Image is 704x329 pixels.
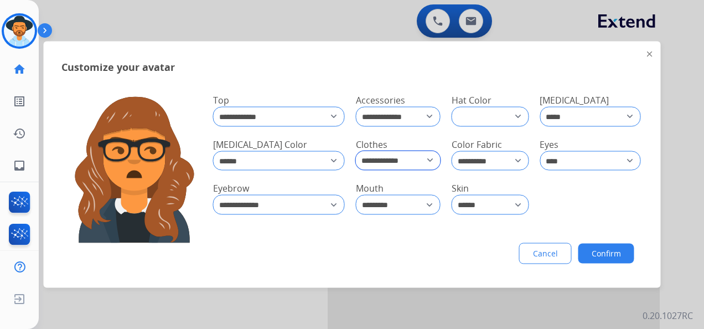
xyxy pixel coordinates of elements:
button: Confirm [578,244,634,264]
img: avatar [4,16,35,47]
mat-icon: history [13,127,26,140]
p: 0.20.1027RC [643,309,693,322]
span: [MEDICAL_DATA] Color [213,138,307,150]
span: Eyes [540,138,558,150]
span: Clothes [356,138,387,150]
span: [MEDICAL_DATA] [540,94,609,106]
span: Color Fabric [452,138,502,150]
span: Mouth [356,182,384,194]
span: Hat Color [452,94,491,106]
button: Cancel [519,243,572,264]
img: close-button [647,52,653,57]
mat-icon: list_alt [13,95,26,108]
span: Skin [452,182,469,194]
span: Accessories [356,94,405,106]
mat-icon: home [13,63,26,76]
span: Customize your avatar [61,59,175,75]
span: Eyebrow [213,182,249,194]
mat-icon: inbox [13,159,26,172]
span: Top [213,94,229,106]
